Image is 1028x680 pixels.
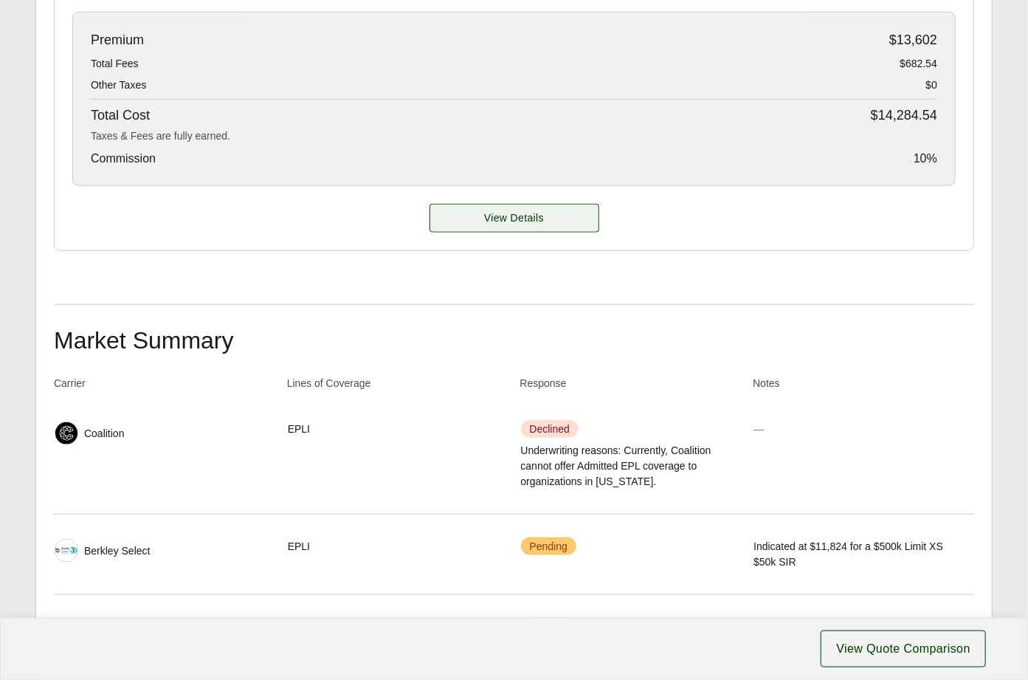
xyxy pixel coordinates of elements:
span: Commission [91,150,156,168]
span: 10 % [914,150,937,168]
span: $13,602 [889,30,937,50]
img: Coalition logo [55,422,77,444]
span: Other Taxes [91,78,146,93]
img: Berkley Select logo [55,540,77,562]
span: Indicated at $11,824 for a $500k Limit XS $50k SIR [753,539,973,570]
span: Premium [91,30,144,50]
span: $682.54 [900,56,937,72]
span: EPLI [288,539,310,554]
span: Total Fees [91,56,139,72]
span: Total Cost [91,106,150,126]
span: Declined [521,420,579,438]
h2: Market Summary [54,329,974,352]
th: Response [520,376,742,397]
button: View Quote Comparison [821,631,986,667]
span: Berkley Select [84,543,150,559]
div: Taxes & Fees are fully earned. [91,128,937,144]
span: Coalition [84,426,124,442]
span: $14,284.54 [871,106,937,126]
a: Falcon details [430,204,599,233]
span: View Details [484,210,544,226]
button: View Details [430,204,599,233]
span: EPLI [288,422,310,437]
span: $0 [925,78,937,93]
th: Notes [753,376,974,397]
th: Lines of Coverage [287,376,508,397]
span: Pending [521,538,576,555]
span: Underwriting reasons: Currently, Coalition cannot offer Admitted EPL coverage to organizations in... [521,443,741,490]
span: View Quote Comparison [836,640,970,658]
th: Carrier [54,376,275,397]
span: — [753,423,764,435]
